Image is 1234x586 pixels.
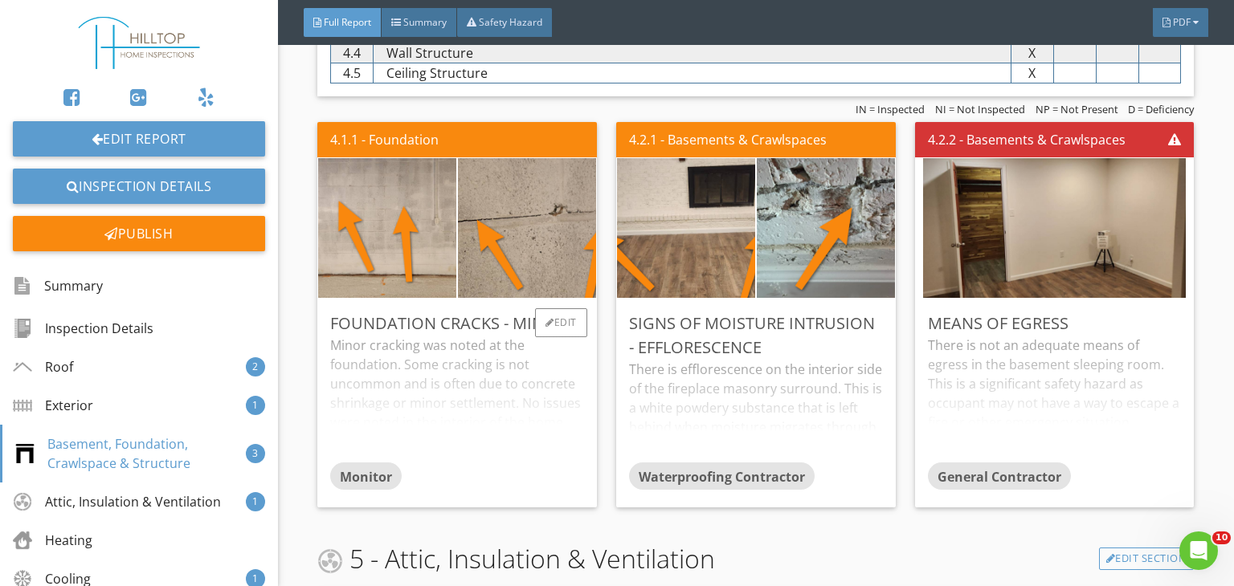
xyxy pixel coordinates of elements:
[246,357,265,376] div: 2
[246,492,265,511] div: 1
[1173,15,1191,29] span: PDF
[13,396,93,415] div: Exterior
[938,468,1061,486] span: General Contractor
[555,54,817,403] img: photo.jpg
[13,216,265,251] div: Publish
[923,54,1185,403] img: photo.jpg
[246,444,265,463] div: 3
[1097,63,1139,83] div: X
[246,396,265,415] div: 1
[1036,102,1118,116] span: NP = Not Present
[13,121,265,157] a: Edit Report
[1139,43,1181,63] div: X
[639,468,805,486] span: Waterproofing Contractor
[1054,43,1097,63] div: X
[13,319,153,338] div: Inspection Details
[1011,63,1054,83] div: X
[479,15,542,29] span: Safety Hazard
[1139,63,1181,83] div: X
[330,311,584,336] div: Foundation Cracks - Minor
[317,539,715,578] span: 5 - Attic, Insulation & Ventilation
[403,15,447,29] span: Summary
[535,308,587,337] div: Edit
[13,357,73,376] div: Roof
[13,492,221,511] div: Attic, Insulation & Ventilation
[62,13,216,73] img: Logo_Spectora_HilltopHomeInspections.jpg
[1212,531,1231,544] span: 10
[1099,547,1195,570] a: Edit Section
[396,54,658,403] img: photo.jpg
[1128,102,1194,116] span: D = Deficiency
[15,434,246,473] div: Basement, Foundation, Crawlspace & Structure
[13,273,103,300] div: Summary
[928,130,1126,149] div: 4.2.2 - Basements & Crawlspaces
[324,15,371,29] span: Full Report
[1054,63,1097,83] div: X
[331,43,374,63] div: 4.4
[695,54,957,403] img: photo.jpg
[935,102,1025,116] span: NI = Not Inspected
[13,169,265,204] a: Inspection Details
[1179,531,1218,570] iframe: Intercom live chat
[330,130,439,149] div: 4.1.1 - Foundation
[331,63,374,83] div: 4.5
[629,311,883,360] div: Signs of Moisture Intrusion - Efflorescence
[856,102,925,116] span: IN = Inspected
[1097,43,1139,63] div: X
[256,54,518,403] img: photo.jpg
[374,63,1011,83] div: Ceiling Structure
[374,43,1011,63] div: Wall Structure
[340,468,392,486] span: Monitor
[928,311,1182,336] div: Means of Egress
[629,130,827,149] div: 4.2.1 - Basements & Crawlspaces
[13,531,92,550] div: Heating
[1011,43,1054,63] div: X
